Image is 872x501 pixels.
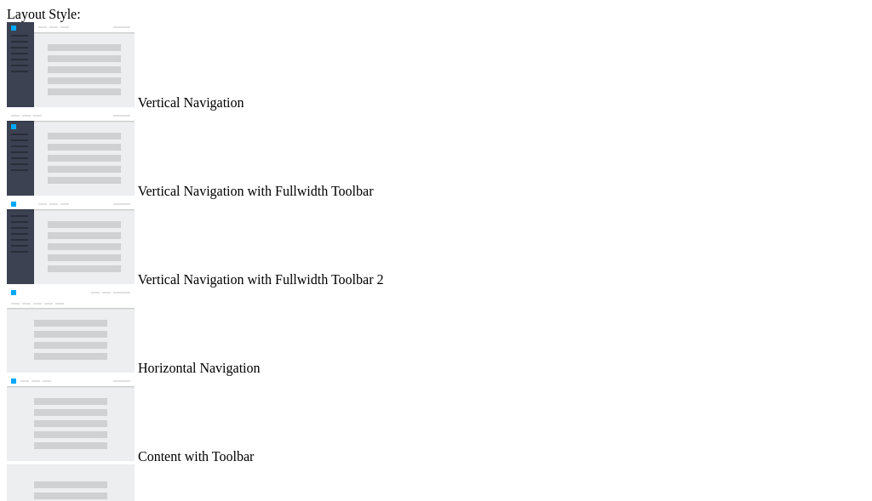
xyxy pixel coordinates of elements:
img: vertical-nav-with-full-toolbar-2.jpg [7,199,135,284]
img: horizontal-nav.jpg [7,288,135,373]
md-radio-button: Vertical Navigation [7,22,865,111]
span: Horizontal Navigation [138,361,261,375]
md-radio-button: Content with Toolbar [7,376,865,464]
md-radio-button: Vertical Navigation with Fullwidth Toolbar [7,111,865,199]
div: Layout Style: [7,7,865,22]
span: Content with Toolbar [138,449,254,464]
img: vertical-nav-with-full-toolbar.jpg [7,111,135,196]
md-radio-button: Vertical Navigation with Fullwidth Toolbar 2 [7,199,865,288]
span: Vertical Navigation [138,95,244,110]
span: Vertical Navigation with Fullwidth Toolbar 2 [138,272,384,287]
img: content-with-toolbar.jpg [7,376,135,461]
img: vertical-nav.jpg [7,22,135,107]
md-radio-button: Horizontal Navigation [7,288,865,376]
span: Vertical Navigation with Fullwidth Toolbar [138,184,374,198]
